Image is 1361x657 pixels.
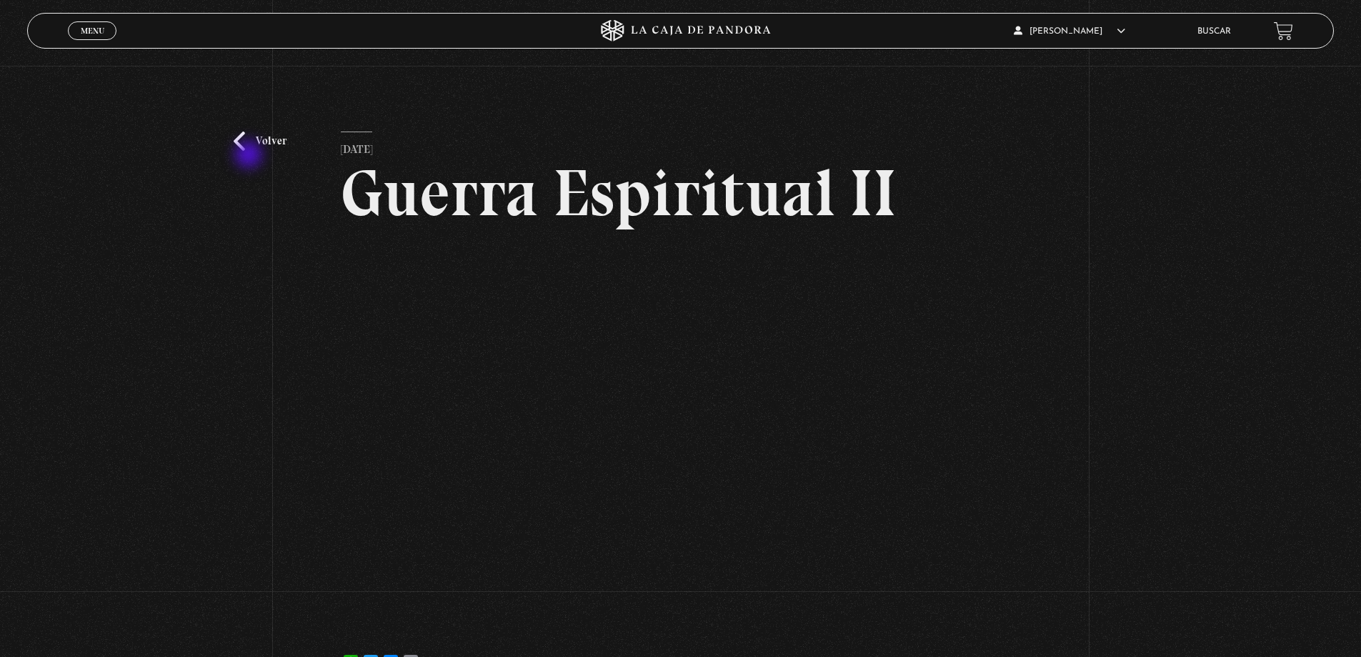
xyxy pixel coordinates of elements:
a: Volver [234,132,286,151]
h2: Guerra Espiritual II [341,160,1020,226]
a: View your shopping cart [1274,21,1293,41]
span: Cerrar [76,39,109,49]
span: Menu [81,26,104,35]
p: [DATE] [341,132,372,160]
a: Buscar [1197,27,1231,36]
span: [PERSON_NAME] [1014,27,1125,36]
